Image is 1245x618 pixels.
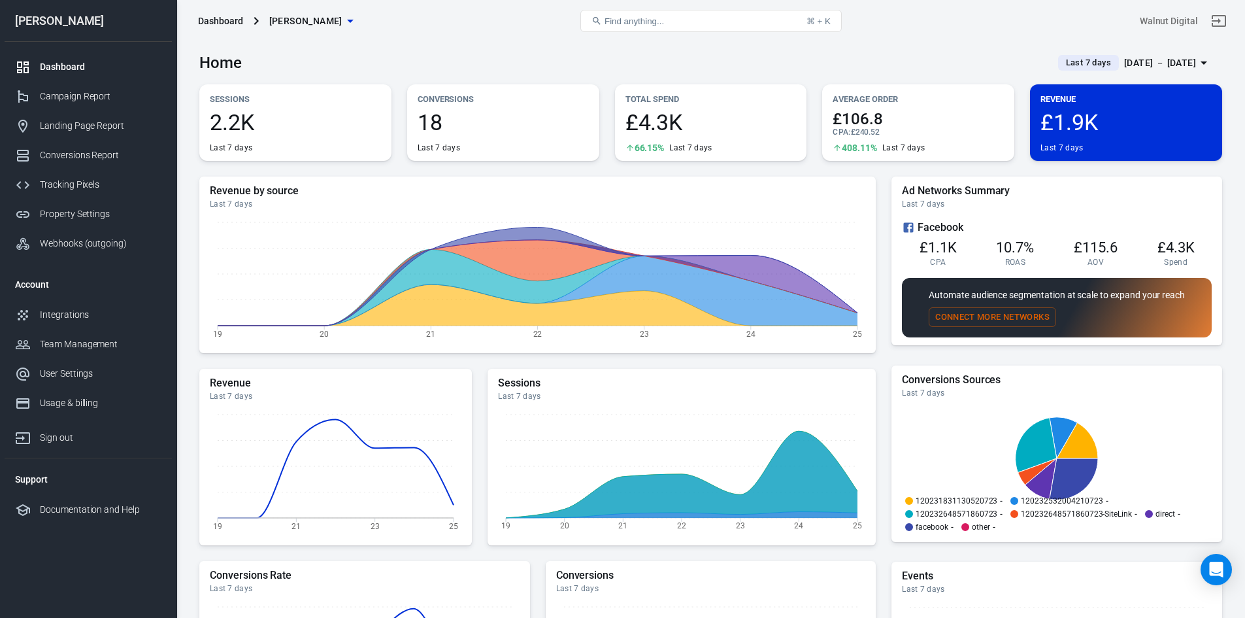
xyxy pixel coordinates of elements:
[842,143,877,152] span: 408.11%
[210,199,865,209] div: Last 7 days
[996,239,1034,256] span: 10.7%
[736,521,745,530] tspan: 23
[1074,239,1118,256] span: £115.6
[605,16,664,26] span: Find anything...
[1040,111,1212,133] span: £1.9K
[40,237,161,250] div: Webhooks (outgoing)
[210,377,461,390] h5: Revenue
[5,15,172,27] div: [PERSON_NAME]
[1000,510,1003,518] span: -
[5,359,172,388] a: User Settings
[5,418,172,453] a: Sign out
[5,229,172,258] a: Webhooks (outgoing)
[1106,497,1108,505] span: -
[1203,5,1235,37] a: Sign out
[1048,52,1222,74] button: Last 7 days[DATE] － [DATE]
[851,128,880,137] span: £240.52
[1061,56,1116,69] span: Last 7 days
[5,388,172,418] a: Usage & billing
[5,330,172,359] a: Team Management
[371,521,380,530] tspan: 23
[40,148,161,162] div: Conversions Report
[210,184,865,197] h5: Revenue by source
[40,178,161,192] div: Tracking Pixels
[291,521,301,530] tspan: 21
[916,523,948,531] p: facebook
[669,143,712,153] div: Last 7 days
[920,239,957,256] span: £1.1K
[556,583,866,594] div: Last 7 days
[916,510,997,518] p: 120232648571860723
[40,207,161,221] div: Property Settings
[1021,497,1103,505] p: 120232532004210723
[930,257,946,267] span: CPA
[5,141,172,170] a: Conversions Report
[916,497,997,505] p: 120231831130520723
[5,300,172,330] a: Integrations
[1087,257,1104,267] span: AOV
[213,329,222,338] tspan: 19
[625,111,797,133] span: £4.3K
[5,170,172,199] a: Tracking Pixels
[929,288,1185,302] p: Automate audience segmentation at scale to expand your reach
[902,388,1212,398] div: Last 7 days
[902,570,1212,583] h5: Events
[882,143,925,153] div: Last 7 days
[210,92,381,106] p: Sessions
[560,521,569,530] tspan: 20
[5,464,172,495] li: Support
[210,569,520,582] h5: Conversions Rate
[972,523,990,531] p: other
[746,329,755,338] tspan: 24
[902,373,1212,386] h5: Conversions Sources
[833,128,850,137] span: CPA :
[210,111,381,133] span: 2.2K
[264,9,358,33] button: [PERSON_NAME]
[5,111,172,141] a: Landing Page Report
[1005,257,1025,267] span: ROAS
[833,111,1004,127] span: £106.8
[556,569,866,582] h5: Conversions
[902,184,1212,197] h5: Ad Networks Summary
[210,143,252,153] div: Last 7 days
[993,523,995,531] span: -
[40,431,161,445] div: Sign out
[1135,510,1137,518] span: -
[1140,14,1198,28] div: Account id: 1itlNlHf
[619,521,628,530] tspan: 21
[269,13,342,29] span: Chris Cole
[853,521,862,530] tspan: 25
[929,307,1056,328] button: Connect More Networks
[5,269,172,300] li: Account
[5,199,172,229] a: Property Settings
[198,14,243,27] div: Dashboard
[426,329,435,338] tspan: 21
[210,583,520,594] div: Last 7 days
[418,143,460,153] div: Last 7 days
[1021,510,1132,518] p: 120232648571860723-SiteLink
[1040,143,1083,153] div: Last 7 days
[449,521,458,530] tspan: 25
[833,92,1004,106] p: Average Order
[40,90,161,103] div: Campaign Report
[677,521,686,530] tspan: 22
[1201,554,1232,585] div: Open Intercom Messenger
[1040,92,1212,106] p: Revenue
[40,119,161,133] div: Landing Page Report
[853,329,862,338] tspan: 25
[40,367,161,381] div: User Settings
[40,308,161,322] div: Integrations
[320,329,329,338] tspan: 20
[951,523,954,531] span: -
[210,391,461,402] div: Last 7 days
[1157,239,1195,256] span: £4.3K
[1164,257,1187,267] span: Spend
[533,329,542,338] tspan: 22
[418,92,589,106] p: Conversions
[1124,55,1196,71] div: [DATE] － [DATE]
[635,143,665,152] span: 66.15%
[40,60,161,74] div: Dashboard
[40,396,161,410] div: Usage & billing
[580,10,842,32] button: Find anything...⌘ + K
[5,52,172,82] a: Dashboard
